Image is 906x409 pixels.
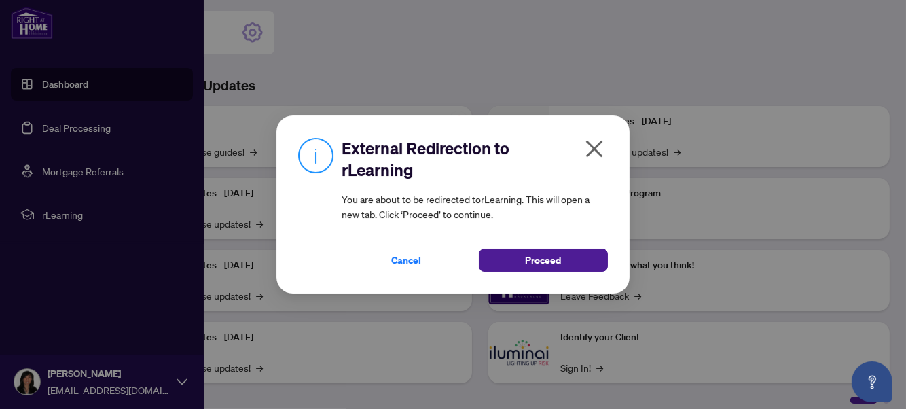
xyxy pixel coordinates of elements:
button: Proceed [479,249,608,272]
div: You are about to be redirected to rLearning . This will open a new tab. Click ‘Proceed’ to continue. [342,137,608,272]
h2: External Redirection to rLearning [342,137,608,181]
button: Open asap [852,361,892,402]
button: Cancel [342,249,471,272]
img: Info Icon [298,137,333,173]
span: close [583,138,605,160]
span: Proceed [526,249,562,271]
span: Cancel [391,249,421,271]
